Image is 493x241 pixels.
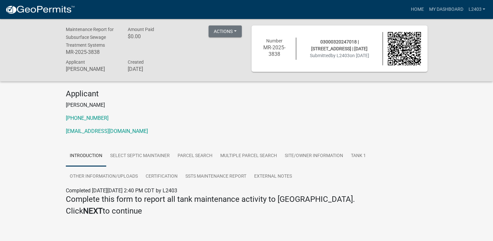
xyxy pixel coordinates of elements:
h6: MR-2025-3838 [258,44,291,57]
a: Parcel search [174,146,216,167]
a: L2403 [466,3,488,16]
h4: Complete this form to report all tank maintenance activity to [GEOGRAPHIC_DATA]. [66,195,428,204]
a: Tank 1 [347,146,370,167]
a: Other Information/Uploads [66,166,142,187]
a: My Dashboard [426,3,466,16]
h6: [DATE] [127,66,180,72]
span: Maintenance Report for Subsurface Sewage Treatment Systems [66,27,114,48]
a: Introduction [66,146,106,167]
a: [EMAIL_ADDRESS][DOMAIN_NAME] [66,128,148,134]
h6: $0.00 [127,33,180,40]
span: Amount Paid [127,27,154,32]
span: 03000320247018 | [STREET_ADDRESS] | [DATE] [311,39,368,51]
h4: Applicant [66,89,428,99]
a: [PHONE_NUMBER] [66,115,109,121]
span: Number [266,38,283,43]
h6: MR-2025-3838 [66,49,118,55]
span: Created [127,59,143,65]
a: Site/Owner Information [281,146,347,167]
a: SSTS Maintenance Report [181,166,250,187]
h6: [PERSON_NAME] [66,66,118,72]
a: Select Septic Maintainer [106,146,174,167]
h4: Click to continue [66,206,428,216]
p: [PERSON_NAME] [66,101,428,109]
a: Certification [142,166,181,187]
span: by L2403 [331,53,350,58]
img: QR code [388,32,421,65]
a: External Notes [250,166,296,187]
a: Multiple Parcel Search [216,146,281,167]
strong: NEXT [83,206,103,216]
button: Actions [209,25,242,37]
a: Home [408,3,426,16]
span: Completed [DATE][DATE] 2:40 PM CDT by L2403 [66,187,177,194]
span: Applicant [66,59,85,65]
span: Submitted on [DATE] [310,53,369,58]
